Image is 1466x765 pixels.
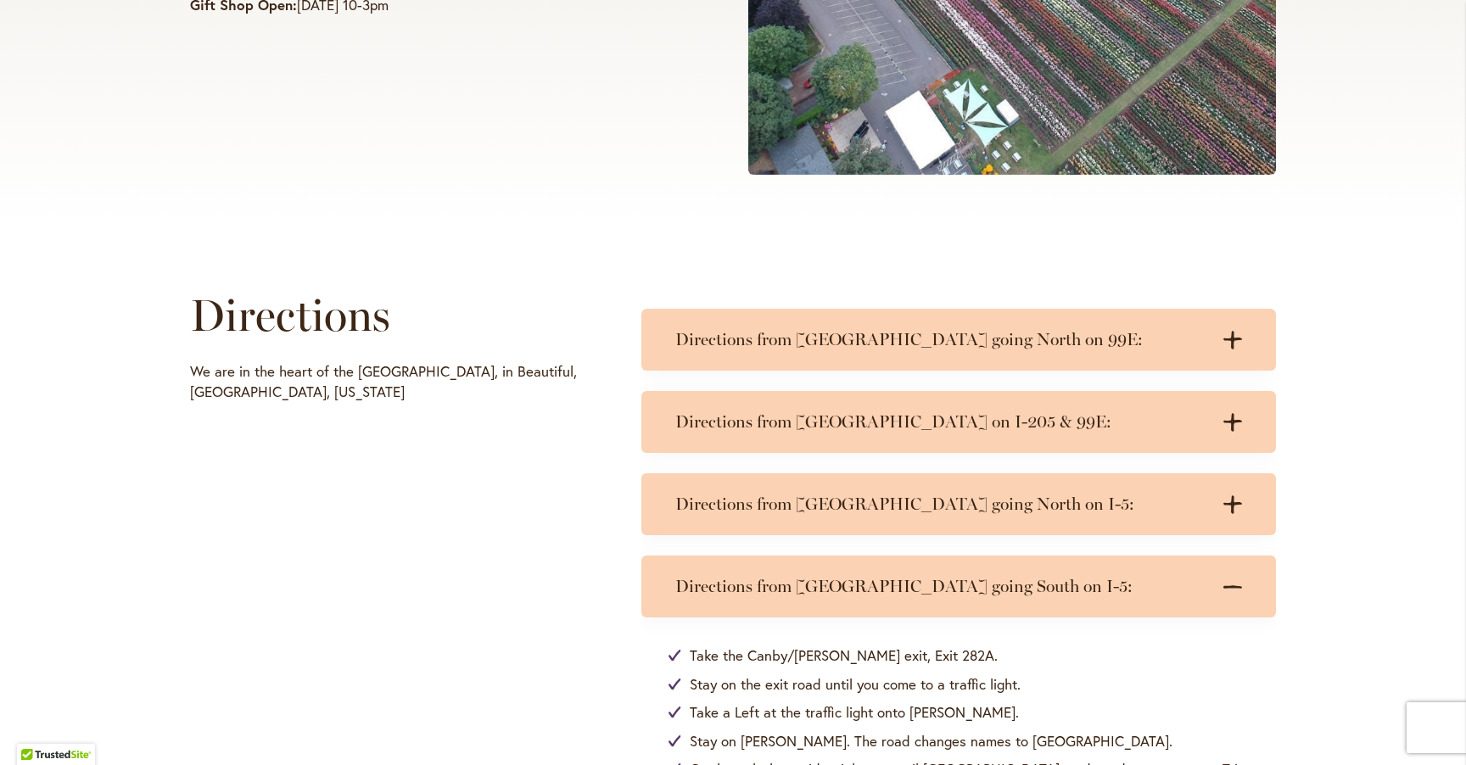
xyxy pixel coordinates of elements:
[641,391,1276,453] summary: Directions from [GEOGRAPHIC_DATA] on I-205 & 99E:
[690,701,1019,723] span: Take a Left at the traffic light onto [PERSON_NAME].
[641,473,1276,535] summary: Directions from [GEOGRAPHIC_DATA] going North on I-5:
[675,494,1208,515] h3: Directions from [GEOGRAPHIC_DATA] going North on I-5:
[641,309,1276,371] summary: Directions from [GEOGRAPHIC_DATA] going North on 99E:
[675,329,1208,350] h3: Directions from [GEOGRAPHIC_DATA] going North on 99E:
[190,361,592,402] p: We are in the heart of the [GEOGRAPHIC_DATA], in Beautiful, [GEOGRAPHIC_DATA], [US_STATE]
[675,576,1208,597] h3: Directions from [GEOGRAPHIC_DATA] going South on I-5:
[690,673,1021,695] span: Stay on the exit road until you come to a traffic light.
[641,556,1276,617] summary: Directions from [GEOGRAPHIC_DATA] going South on I-5:
[690,645,998,667] span: Take the Canby/[PERSON_NAME] exit, Exit 282A.
[190,290,592,341] h1: Directions
[190,410,592,707] iframe: Directions to Swan Island Dahlias
[675,411,1208,433] h3: Directions from [GEOGRAPHIC_DATA] on I-205 & 99E:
